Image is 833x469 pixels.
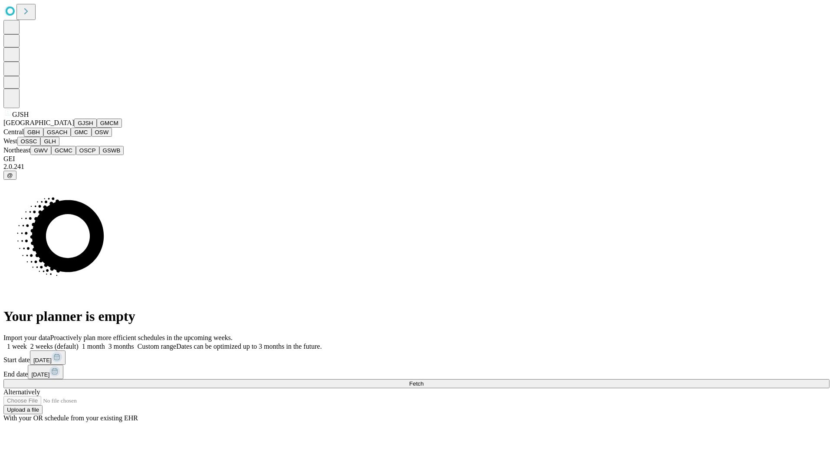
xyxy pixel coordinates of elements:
[97,119,122,128] button: GMCM
[3,163,830,171] div: 2.0.241
[3,365,830,379] div: End date
[51,146,76,155] button: GCMC
[30,343,79,350] span: 2 weeks (default)
[82,343,105,350] span: 1 month
[3,171,16,180] button: @
[30,350,66,365] button: [DATE]
[138,343,176,350] span: Custom range
[3,308,830,324] h1: Your planner is empty
[28,365,63,379] button: [DATE]
[17,137,41,146] button: OSSC
[92,128,112,137] button: OSW
[3,128,24,135] span: Central
[3,405,43,414] button: Upload a file
[30,146,51,155] button: GWV
[71,128,91,137] button: GMC
[3,137,17,145] span: West
[31,371,49,378] span: [DATE]
[108,343,134,350] span: 3 months
[50,334,233,341] span: Proactively plan more efficient schedules in the upcoming weeks.
[33,357,52,363] span: [DATE]
[3,146,30,154] span: Northeast
[24,128,43,137] button: GBH
[99,146,124,155] button: GSWB
[3,379,830,388] button: Fetch
[3,388,40,396] span: Alternatively
[3,414,138,422] span: With your OR schedule from your existing EHR
[176,343,321,350] span: Dates can be optimized up to 3 months in the future.
[3,155,830,163] div: GEI
[76,146,99,155] button: OSCP
[409,380,423,387] span: Fetch
[7,343,27,350] span: 1 week
[74,119,97,128] button: GJSH
[7,172,13,178] span: @
[12,111,29,118] span: GJSH
[43,128,71,137] button: GSACH
[3,350,830,365] div: Start date
[3,334,50,341] span: Import your data
[3,119,74,126] span: [GEOGRAPHIC_DATA]
[40,137,59,146] button: GLH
